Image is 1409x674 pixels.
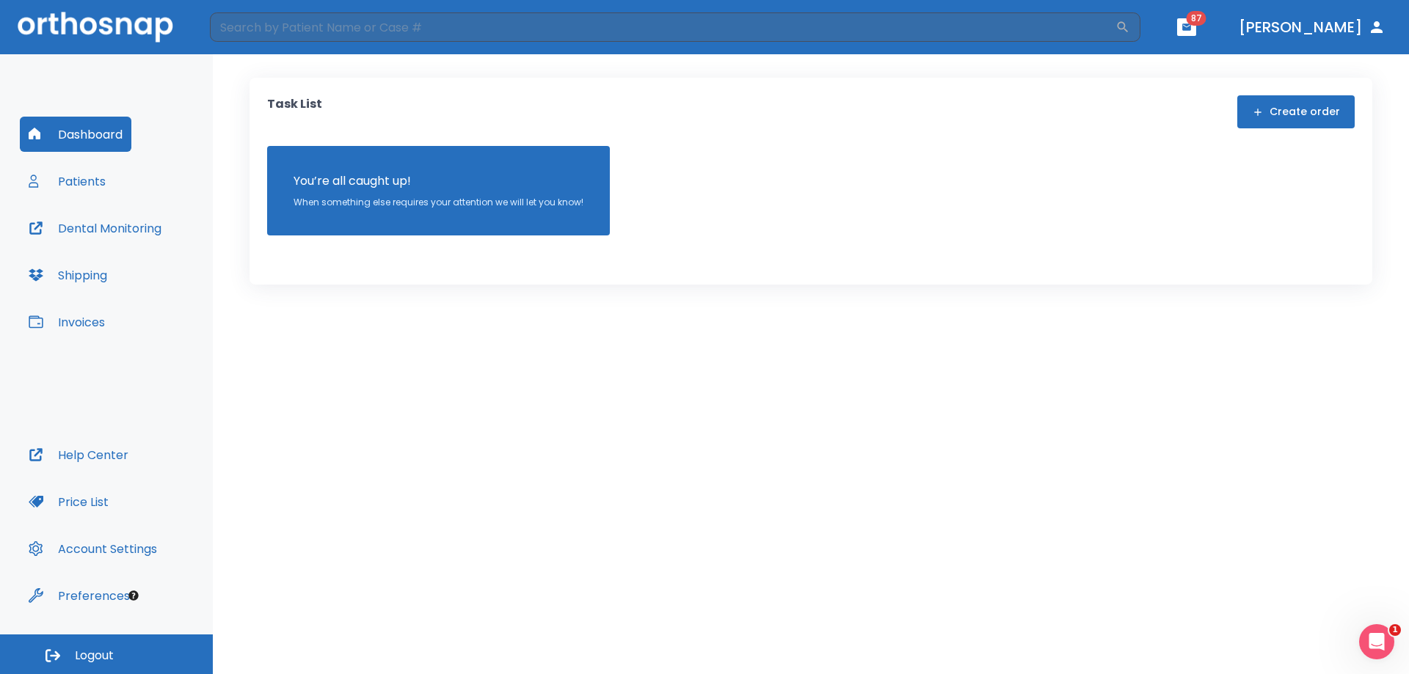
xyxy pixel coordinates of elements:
span: Logout [75,648,114,664]
p: You’re all caught up! [294,172,583,190]
button: Invoices [20,304,114,340]
button: Preferences [20,578,139,613]
input: Search by Patient Name or Case # [210,12,1115,42]
p: Task List [267,95,322,128]
p: When something else requires your attention we will let you know! [294,196,583,209]
button: Dental Monitoring [20,210,170,246]
button: Create order [1237,95,1355,128]
img: Orthosnap [18,12,173,42]
div: Tooltip anchor [127,589,140,602]
button: Dashboard [20,117,131,152]
iframe: Intercom live chat [1359,624,1394,659]
button: Price List [20,484,117,519]
button: Shipping [20,257,116,293]
button: Patients [20,164,114,199]
span: 87 [1187,11,1206,26]
button: [PERSON_NAME] [1233,14,1391,40]
span: 1 [1389,624,1401,636]
button: Account Settings [20,531,166,566]
button: Help Center [20,437,137,472]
